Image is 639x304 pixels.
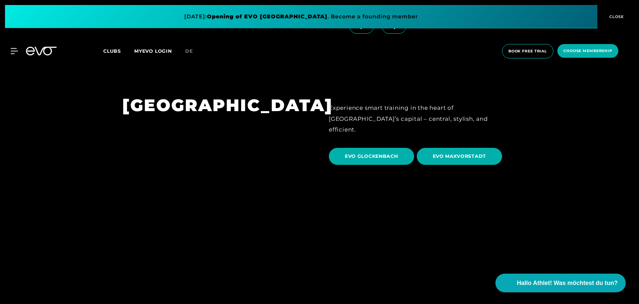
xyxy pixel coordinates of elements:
span: choose membership [563,48,612,54]
h1: [GEOGRAPHIC_DATA] [122,94,310,116]
span: de [185,48,193,54]
a: Clubs [103,48,134,54]
a: MYEVO LOGIN [134,48,172,54]
a: de [185,47,201,55]
a: EVO GLOCKENBACH [329,143,417,170]
a: choose membership [555,44,620,58]
div: Experience smart training in the heart of [GEOGRAPHIC_DATA]’s capital – central, stylish, and eff... [329,102,517,135]
span: Clubs [103,48,121,54]
span: CLOSE [608,14,624,20]
a: book free trial [500,44,555,58]
button: CLOSE [597,5,634,28]
span: Hallo Athlet! Was möchtest du tun? [517,279,618,288]
span: book free trial [508,48,547,54]
span: EVO MAXVORSTADT [433,153,486,160]
button: Hallo Athlet! Was möchtest du tun? [495,274,626,292]
span: EVO GLOCKENBACH [345,153,398,160]
a: EVO MAXVORSTADT [417,143,505,170]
